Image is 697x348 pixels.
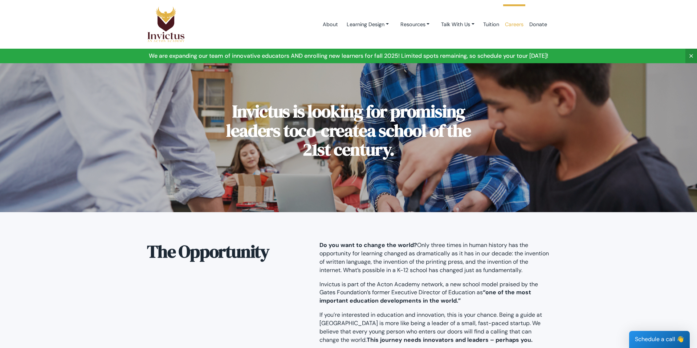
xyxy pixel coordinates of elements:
span: co-create [298,118,367,142]
div: Schedule a call 👋 [629,331,690,348]
p: If you’re interested in education and innovation, this is your chance. Being a guide at [GEOGRAPH... [319,311,550,344]
a: About [320,9,341,40]
img: Logo [147,6,185,43]
a: Donate [526,9,550,40]
p: Invictus is part of the Acton Academy network, a new school model praised by the Gates Foundation... [319,280,550,305]
h1: Invictus is looking for promising leaders to a school of the 21st century. [216,102,481,159]
a: Careers [502,9,526,40]
a: Tuition [480,9,502,40]
strong: Do you want to change the world? [319,241,417,249]
strong: This journey needs innovators and leaders – perhaps you. [367,336,533,344]
a: Talk With Us [435,18,480,31]
h2: The Opportunity [147,241,309,262]
p: Only three times in human history has the opportunity for learning changed as dramatically as it ... [319,241,550,275]
strong: “one of the most important education developments in the world.” [319,288,531,304]
a: Resources [395,18,436,31]
a: Learning Design [341,18,395,31]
